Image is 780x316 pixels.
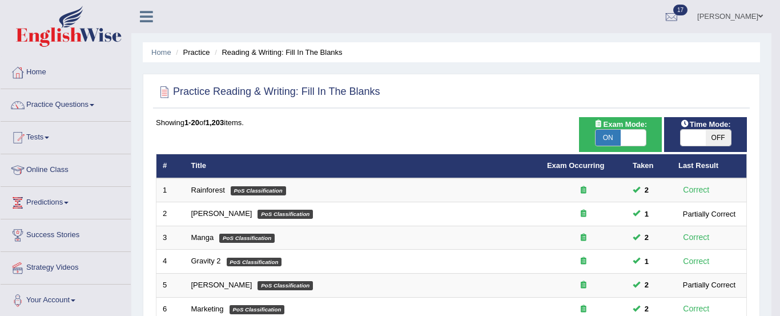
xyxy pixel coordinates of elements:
em: PoS Classification [258,210,313,219]
td: 2 [156,202,185,226]
div: Showing of items. [156,117,747,128]
a: Tests [1,122,131,150]
b: 1,203 [206,118,224,127]
a: Rainforest [191,186,225,194]
span: OFF [706,130,731,146]
span: ON [596,130,621,146]
li: Reading & Writing: Fill In The Blanks [212,47,342,58]
div: Show exams occurring in exams [579,117,662,152]
em: PoS Classification [227,258,282,267]
td: 3 [156,226,185,250]
div: Exam occurring question [547,256,620,267]
span: You can still take this question [640,184,653,196]
a: Your Account [1,285,131,313]
span: You can still take this question [640,208,653,220]
li: Practice [173,47,210,58]
td: 4 [156,250,185,274]
div: Exam occurring question [547,280,620,291]
div: Partially Correct [678,279,740,291]
h2: Practice Reading & Writing: Fill In The Blanks [156,83,380,101]
a: Strategy Videos [1,252,131,281]
td: 5 [156,274,185,298]
a: Home [1,57,131,85]
a: Manga [191,233,214,242]
a: [PERSON_NAME] [191,281,252,289]
em: PoS Classification [230,305,285,314]
em: PoS Classification [231,186,286,195]
div: Correct [678,231,714,244]
a: Practice Questions [1,89,131,118]
div: Exam occurring question [547,304,620,315]
a: Home [151,48,171,57]
div: Correct [678,255,714,268]
a: Success Stories [1,219,131,248]
th: # [156,154,185,178]
div: Correct [678,183,714,197]
em: PoS Classification [258,281,313,290]
span: Exam Mode: [589,118,651,130]
span: You can still take this question [640,231,653,243]
div: Exam occurring question [547,209,620,219]
a: Exam Occurring [547,161,604,170]
span: 17 [673,5,687,15]
div: Correct [678,302,714,315]
a: Marketing [191,305,224,313]
a: Gravity 2 [191,257,221,265]
th: Taken [626,154,672,178]
span: You can still take this question [640,255,653,267]
div: Exam occurring question [547,185,620,196]
a: Online Class [1,154,131,183]
b: 1-20 [184,118,199,127]
th: Last Result [672,154,747,178]
em: PoS Classification [219,234,275,243]
span: You can still take this question [640,303,653,315]
div: Exam occurring question [547,233,620,243]
a: [PERSON_NAME] [191,209,252,218]
a: Predictions [1,187,131,215]
div: Partially Correct [678,208,740,220]
td: 1 [156,178,185,202]
th: Title [185,154,541,178]
span: You can still take this question [640,279,653,291]
span: Time Mode: [676,118,735,130]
